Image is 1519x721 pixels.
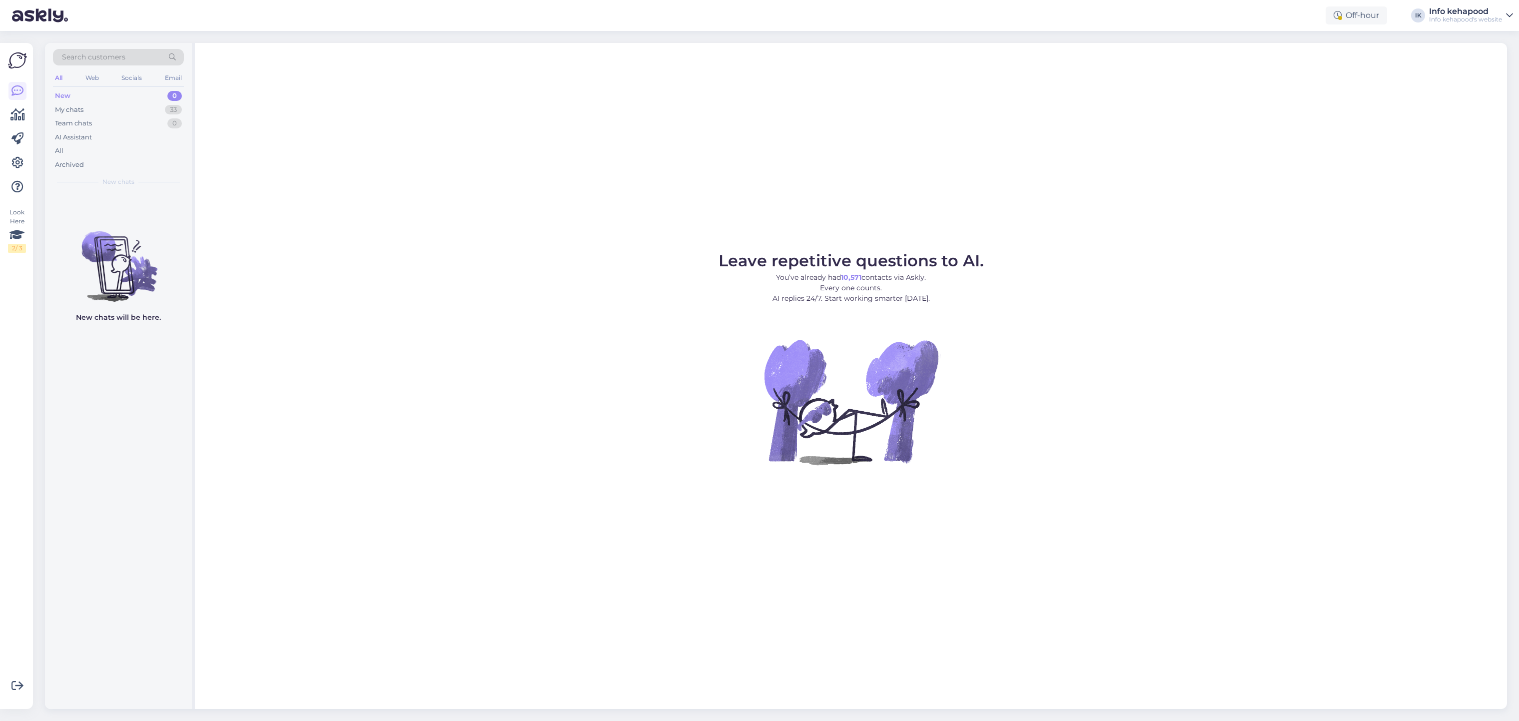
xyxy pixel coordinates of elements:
p: You’ve already had contacts via Askly. Every one counts. AI replies 24/7. Start working smarter [... [719,272,984,304]
div: Look Here [8,208,26,253]
div: AI Assistant [55,132,92,142]
div: Web [83,71,101,84]
div: Team chats [55,118,92,128]
div: Off-hour [1326,6,1387,24]
div: All [55,146,63,156]
div: New [55,91,70,101]
a: Info kehapoodInfo kehapood's website [1429,7,1513,23]
div: Socials [119,71,144,84]
div: 33 [165,105,182,115]
div: Info kehapood's website [1429,15,1502,23]
div: My chats [55,105,83,115]
b: 10,571 [841,273,861,282]
p: New chats will be here. [76,312,161,323]
div: 2 / 3 [8,244,26,253]
img: Askly Logo [8,51,27,70]
span: New chats [102,177,134,186]
span: Leave repetitive questions to AI. [719,251,984,270]
div: 0 [167,118,182,128]
div: Info kehapood [1429,7,1502,15]
img: No Chat active [761,312,941,492]
div: IK [1411,8,1425,22]
div: All [53,71,64,84]
div: Archived [55,160,84,170]
div: Email [163,71,184,84]
span: Search customers [62,52,125,62]
img: No chats [45,213,192,303]
div: 0 [167,91,182,101]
